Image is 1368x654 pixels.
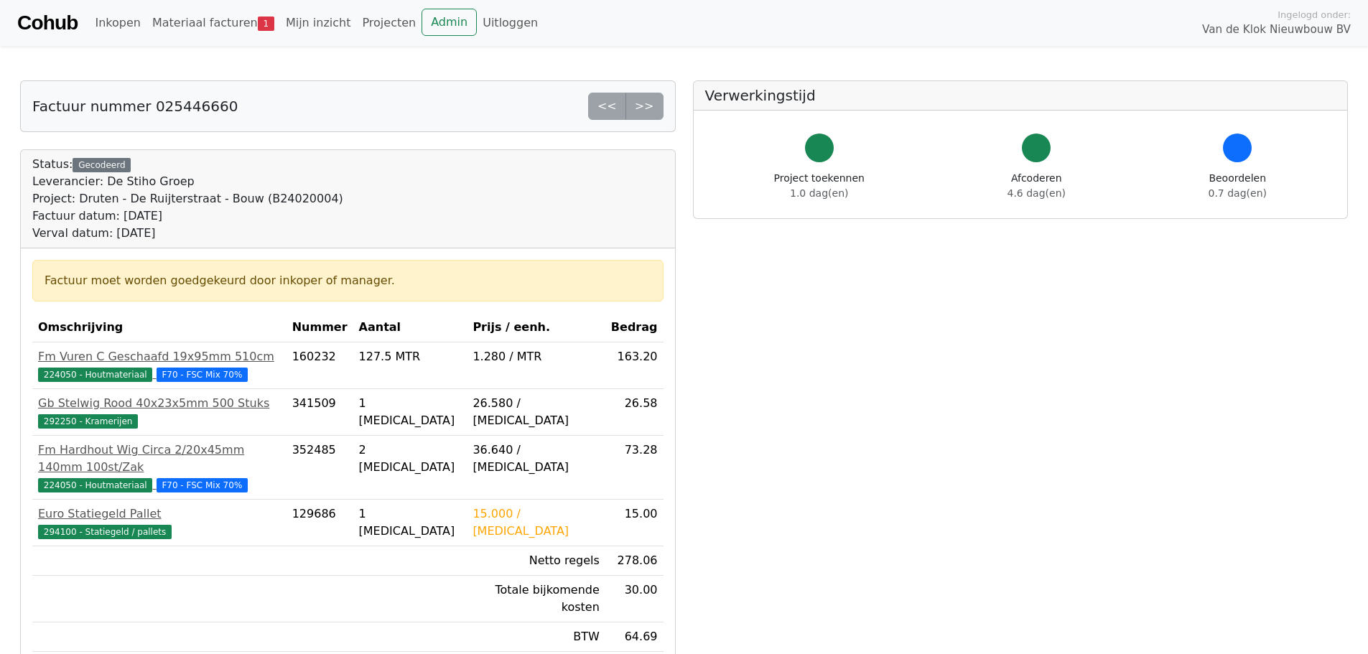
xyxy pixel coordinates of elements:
td: 73.28 [605,436,664,500]
div: 1 [MEDICAL_DATA] [359,505,462,540]
span: 294100 - Statiegeld / pallets [38,525,172,539]
span: F70 - FSC Mix 70% [157,478,248,492]
td: 352485 [287,436,353,500]
span: F70 - FSC Mix 70% [157,368,248,382]
span: 4.6 dag(en) [1008,187,1066,199]
div: Beoordelen [1209,171,1267,201]
span: Van de Klok Nieuwbouw BV [1202,22,1351,38]
td: Netto regels [467,546,605,576]
th: Omschrijving [32,313,287,342]
div: Leverancier: De Stiho Groep [32,173,343,190]
h5: Verwerkingstijd [705,87,1336,104]
h5: Factuur nummer 025446660 [32,98,238,115]
div: 15.000 / [MEDICAL_DATA] [473,505,599,540]
a: Euro Statiegeld Pallet294100 - Statiegeld / pallets [38,505,281,540]
div: Project: Druten - De Ruijterstraat - Bouw (B24020004) [32,190,343,207]
a: Gb Stelwig Rood 40x23x5mm 500 Stuks292250 - Kramerijen [38,395,281,429]
div: 2 [MEDICAL_DATA] [359,442,462,476]
td: 278.06 [605,546,664,576]
a: Mijn inzicht [280,9,357,37]
th: Aantal [353,313,467,342]
span: 292250 - Kramerijen [38,414,138,429]
span: 1.0 dag(en) [790,187,848,199]
div: 26.580 / [MEDICAL_DATA] [473,395,599,429]
td: Totale bijkomende kosten [467,576,605,622]
td: 160232 [287,342,353,389]
a: Fm Hardhout Wig Circa 2/20x45mm 140mm 100st/Zak224050 - Houtmateriaal F70 - FSC Mix 70% [38,442,281,493]
div: 1.280 / MTR [473,348,599,365]
span: Ingelogd onder: [1278,8,1351,22]
a: Projecten [356,9,422,37]
a: Inkopen [89,9,146,37]
div: 127.5 MTR [359,348,462,365]
td: 30.00 [605,576,664,622]
div: Gb Stelwig Rood 40x23x5mm 500 Stuks [38,395,281,412]
a: Cohub [17,6,78,40]
div: Fm Hardhout Wig Circa 2/20x45mm 140mm 100st/Zak [38,442,281,476]
span: 1 [258,17,274,31]
div: Afcoderen [1008,171,1066,201]
th: Bedrag [605,313,664,342]
th: Prijs / eenh. [467,313,605,342]
div: Euro Statiegeld Pallet [38,505,281,523]
div: Gecodeerd [73,158,131,172]
div: 1 [MEDICAL_DATA] [359,395,462,429]
div: Status: [32,156,343,242]
td: BTW [467,622,605,652]
a: Fm Vuren C Geschaafd 19x95mm 510cm224050 - Houtmateriaal F70 - FSC Mix 70% [38,348,281,383]
td: 64.69 [605,622,664,652]
td: 15.00 [605,500,664,546]
td: 341509 [287,389,353,436]
div: Project toekennen [774,171,865,201]
a: Admin [422,9,477,36]
div: Fm Vuren C Geschaafd 19x95mm 510cm [38,348,281,365]
div: Factuur moet worden goedgekeurd door inkoper of manager. [45,272,651,289]
td: 129686 [287,500,353,546]
a: Materiaal facturen1 [146,9,280,37]
a: Uitloggen [477,9,544,37]
td: 163.20 [605,342,664,389]
th: Nummer [287,313,353,342]
td: 26.58 [605,389,664,436]
div: 36.640 / [MEDICAL_DATA] [473,442,599,476]
div: Verval datum: [DATE] [32,225,343,242]
span: 0.7 dag(en) [1209,187,1267,199]
span: 224050 - Houtmateriaal [38,368,152,382]
span: 224050 - Houtmateriaal [38,478,152,492]
div: Factuur datum: [DATE] [32,207,343,225]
